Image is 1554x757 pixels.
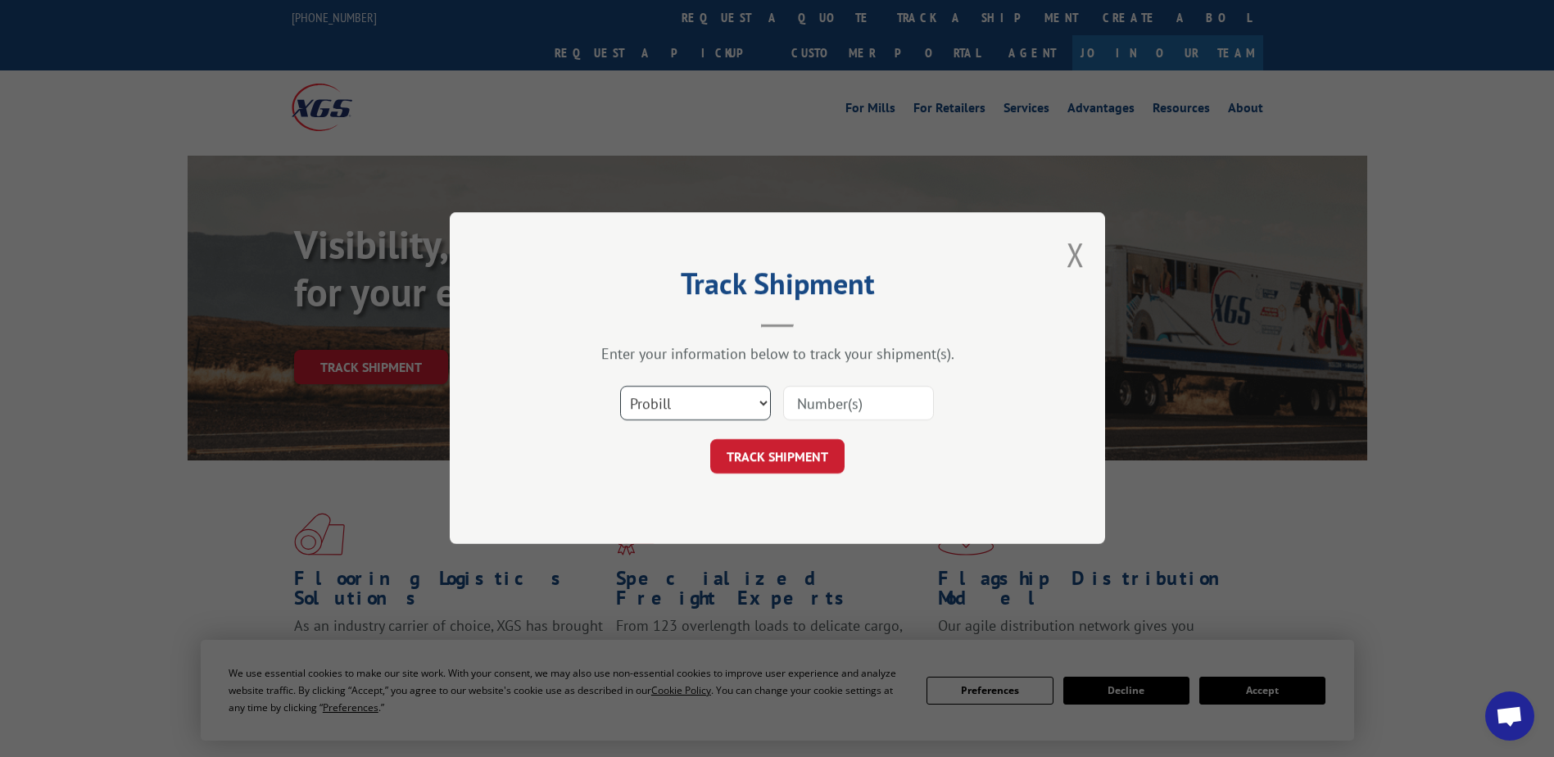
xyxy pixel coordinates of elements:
a: Open chat [1485,691,1534,741]
button: TRACK SHIPMENT [710,440,845,474]
div: Enter your information below to track your shipment(s). [532,345,1023,364]
h2: Track Shipment [532,272,1023,303]
input: Number(s) [783,387,934,421]
button: Close modal [1067,233,1085,276]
